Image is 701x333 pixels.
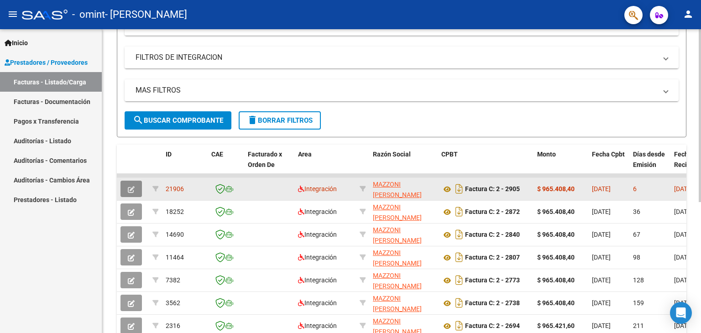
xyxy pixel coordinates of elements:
[465,323,520,330] strong: Factura C: 2 - 2694
[537,254,575,261] strong: $ 965.408,40
[441,151,458,158] span: CPBT
[465,208,520,216] strong: Factura C: 2 - 2872
[674,151,700,168] span: Fecha Recibido
[166,208,184,215] span: 18252
[592,322,611,329] span: [DATE]
[453,204,465,219] i: Descargar documento
[7,9,18,20] mat-icon: menu
[72,5,105,25] span: - omint
[633,322,644,329] span: 211
[592,254,611,261] span: [DATE]
[294,145,356,185] datatable-header-cell: Area
[633,208,640,215] span: 36
[537,276,575,284] strong: $ 965.408,40
[633,299,644,307] span: 159
[373,249,422,267] span: MAZZONI [PERSON_NAME]
[105,5,187,25] span: - [PERSON_NAME]
[537,208,575,215] strong: $ 965.408,40
[633,231,640,238] span: 67
[373,179,434,198] div: 27142573739
[136,85,657,95] mat-panel-title: MAS FILTROS
[298,208,337,215] span: Integración
[674,208,693,215] span: [DATE]
[369,145,438,185] datatable-header-cell: Razón Social
[136,52,657,62] mat-panel-title: FILTROS DE INTEGRACION
[592,276,611,284] span: [DATE]
[465,300,520,307] strong: Factura C: 2 - 2738
[633,185,637,193] span: 6
[438,145,534,185] datatable-header-cell: CPBT
[537,322,575,329] strong: $ 965.421,60
[373,226,422,244] span: MAZZONI [PERSON_NAME]
[298,299,337,307] span: Integración
[465,231,520,239] strong: Factura C: 2 - 2840
[166,299,180,307] span: 3562
[633,276,644,284] span: 128
[592,208,611,215] span: [DATE]
[247,116,313,125] span: Borrar Filtros
[683,9,694,20] mat-icon: person
[298,231,337,238] span: Integración
[248,151,282,168] span: Facturado x Orden De
[5,38,28,48] span: Inicio
[465,277,520,284] strong: Factura C: 2 - 2773
[453,296,465,310] i: Descargar documento
[373,272,422,290] span: MAZZONI [PERSON_NAME]
[537,231,575,238] strong: $ 965.408,40
[5,57,88,68] span: Prestadores / Proveedores
[465,186,520,193] strong: Factura C: 2 - 2905
[298,322,337,329] span: Integración
[373,225,434,244] div: 27142573739
[162,145,208,185] datatable-header-cell: ID
[239,111,321,130] button: Borrar Filtros
[166,276,180,284] span: 7382
[592,231,611,238] span: [DATE]
[674,231,693,238] span: [DATE]
[537,151,556,158] span: Monto
[674,322,693,329] span: [DATE]
[133,116,223,125] span: Buscar Comprobante
[670,302,692,324] div: Open Intercom Messenger
[592,299,611,307] span: [DATE]
[592,151,625,158] span: Fecha Cpbt
[534,145,588,185] datatable-header-cell: Monto
[373,293,434,312] div: 27142573739
[125,111,231,130] button: Buscar Comprobante
[166,254,184,261] span: 11464
[373,151,411,158] span: Razón Social
[588,145,629,185] datatable-header-cell: Fecha Cpbt
[166,185,184,193] span: 21906
[298,151,312,158] span: Area
[674,299,693,307] span: [DATE]
[373,181,422,198] span: MAZZONI [PERSON_NAME]
[453,250,465,265] i: Descargar documento
[166,322,180,329] span: 2316
[211,151,223,158] span: CAE
[674,276,693,284] span: [DATE]
[166,231,184,238] span: 14690
[373,248,434,267] div: 27142573739
[133,114,144,125] mat-icon: search
[298,276,337,284] span: Integración
[592,185,611,193] span: [DATE]
[125,47,679,68] mat-expansion-panel-header: FILTROS DE INTEGRACION
[633,254,640,261] span: 98
[373,271,434,290] div: 27142573739
[166,151,172,158] span: ID
[373,203,422,221] span: MAZZONI [PERSON_NAME]
[537,299,575,307] strong: $ 965.408,40
[674,185,693,193] span: [DATE]
[373,295,422,312] span: MAZZONI [PERSON_NAME]
[453,318,465,333] i: Descargar documento
[537,185,575,193] strong: $ 965.408,40
[244,145,294,185] datatable-header-cell: Facturado x Orden De
[208,145,244,185] datatable-header-cell: CAE
[453,182,465,196] i: Descargar documento
[453,227,465,242] i: Descargar documento
[125,79,679,101] mat-expansion-panel-header: MAS FILTROS
[465,254,520,261] strong: Factura C: 2 - 2807
[373,202,434,221] div: 27142573739
[298,185,337,193] span: Integración
[453,273,465,287] i: Descargar documento
[674,254,693,261] span: [DATE]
